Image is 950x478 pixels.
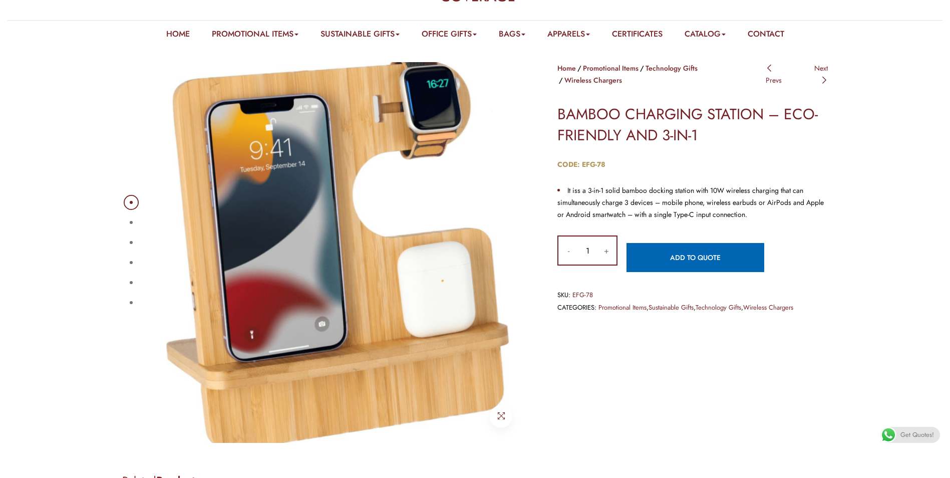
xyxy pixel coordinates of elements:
a: Wireless Chargers [564,75,622,85]
span: Get Quotes! [900,427,934,443]
a: Technology Gifts [646,63,698,73]
span: EFG-78 [572,290,593,300]
span: Prevs [766,75,782,85]
img: ECF-78-sustainable-coverage-6 [147,62,528,443]
a: Wireless Chargers [743,303,793,312]
a: Contact [748,28,784,44]
button: 4 of 6 [130,261,133,264]
h1: BAMBOO CHARGING STATION – ECO-FRIENDLY AND 3-IN-1 [557,104,828,146]
nav: Posts [766,62,828,86]
button: 3 of 6 [130,241,133,244]
button: 2 of 6 [130,221,133,224]
strong: CODE: EFG-78 [557,159,605,169]
input: - [558,236,578,265]
a: Prevs [766,63,782,85]
a: Home [557,63,576,73]
span: Next [814,63,828,73]
button: 1 of 6 [130,201,133,204]
a: Promotional Items [212,28,298,44]
span: SKU: [557,290,570,300]
a: Home [166,28,190,44]
a: Add to quote [626,243,764,272]
a: Certificates [612,28,663,44]
button: 5 of 6 [130,281,133,284]
span: It iss a 3-in-1 solid bamboo docking station with 10W wireless charging that can simultaneously c... [557,185,824,219]
a: Sustainable Gifts [649,303,694,312]
button: 6 of 6 [130,301,133,304]
a: Bags [499,28,525,44]
a: Promotional Items [598,303,647,312]
span: , , , [557,302,828,313]
input: + [596,236,616,265]
a: Technology Gifts [696,303,741,312]
a: Office Gifts [422,28,477,44]
input: Product quantity [578,236,596,265]
a: Catalog [685,28,726,44]
a: Sustainable Gifts [321,28,400,44]
span: Categories: [557,303,596,312]
a: Next [814,63,828,85]
a: Apparels [547,28,590,44]
a: Promotional Items [583,63,639,73]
